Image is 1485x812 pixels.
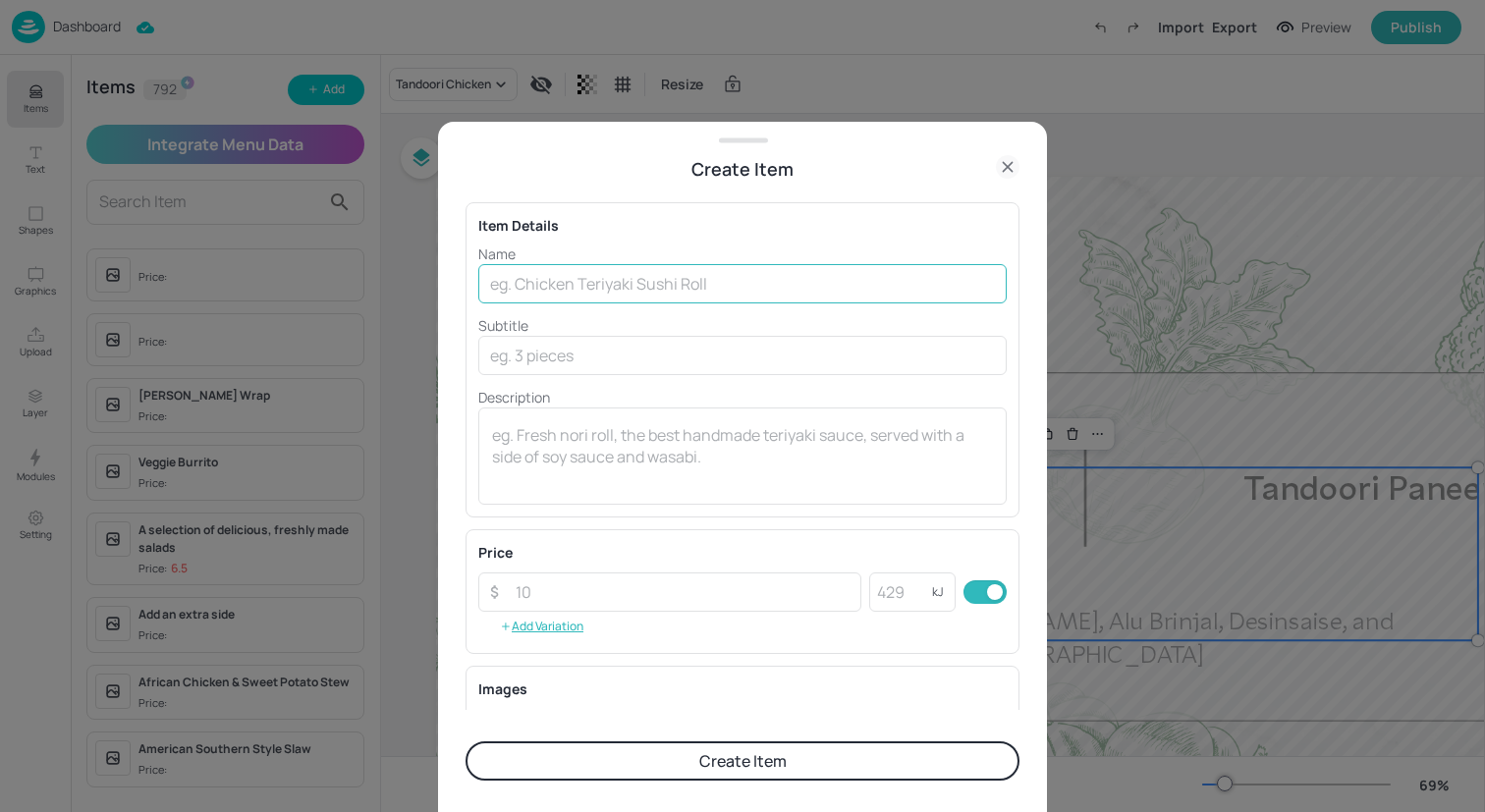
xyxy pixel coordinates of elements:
button: Create Item [466,741,1019,781]
input: eg. Chicken Teriyaki Sushi Roll [478,264,1007,303]
input: 10 [504,572,861,612]
p: Price [478,542,513,563]
p: Name [478,244,1007,264]
p: Description [478,387,1007,407]
button: Add Variation [478,612,605,641]
div: Create Item [466,155,1019,183]
div: Item Details [478,215,1007,236]
input: eg. 3 pieces [478,336,1007,375]
p: Subtitle [478,315,1007,336]
input: 429 [869,572,932,612]
p: kJ [932,585,944,599]
p: Images [478,678,1007,699]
